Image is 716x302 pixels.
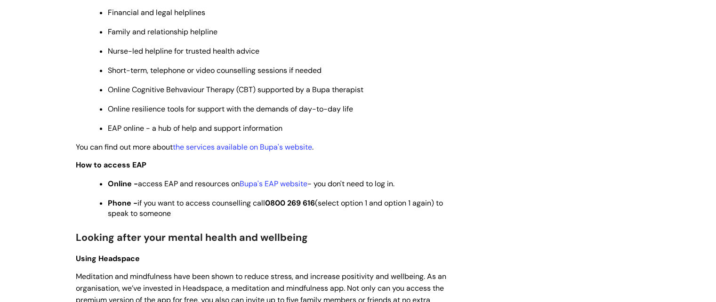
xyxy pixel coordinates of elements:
strong: Online - [108,179,138,189]
span: Using Headspace [76,254,140,263]
strong: How to access EAP [76,160,146,170]
span: Looking after your mental health and wellbeing [76,231,308,244]
span: You can find out more about . [76,142,314,152]
strong: Phone - [108,198,137,208]
span: Financial and legal helplines [108,8,205,17]
a: Bupa's EAP website [240,179,307,189]
span: if you want to access counselling call (select option 1 and option 1 again) to speak to someone [108,198,443,218]
span: Short-term, telephone or video counselling sessions if needed [108,65,322,75]
span: Online Cognitive Behvaviour Therapy (CBT) supported by a Bupa therapist [108,85,363,95]
span: Nurse-led helpline for trusted health advice [108,46,259,56]
span: Family and relationship helpline [108,27,217,37]
span: EAP online - a hub of help and support information [108,123,282,133]
strong: 0800 269 616 [265,198,315,208]
span: Online resilience tools for support with the demands of day-to-day life [108,104,353,114]
a: the services available on Bupa's website [173,142,312,152]
span: access EAP and resources on - you don't need to log in. [108,179,394,189]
